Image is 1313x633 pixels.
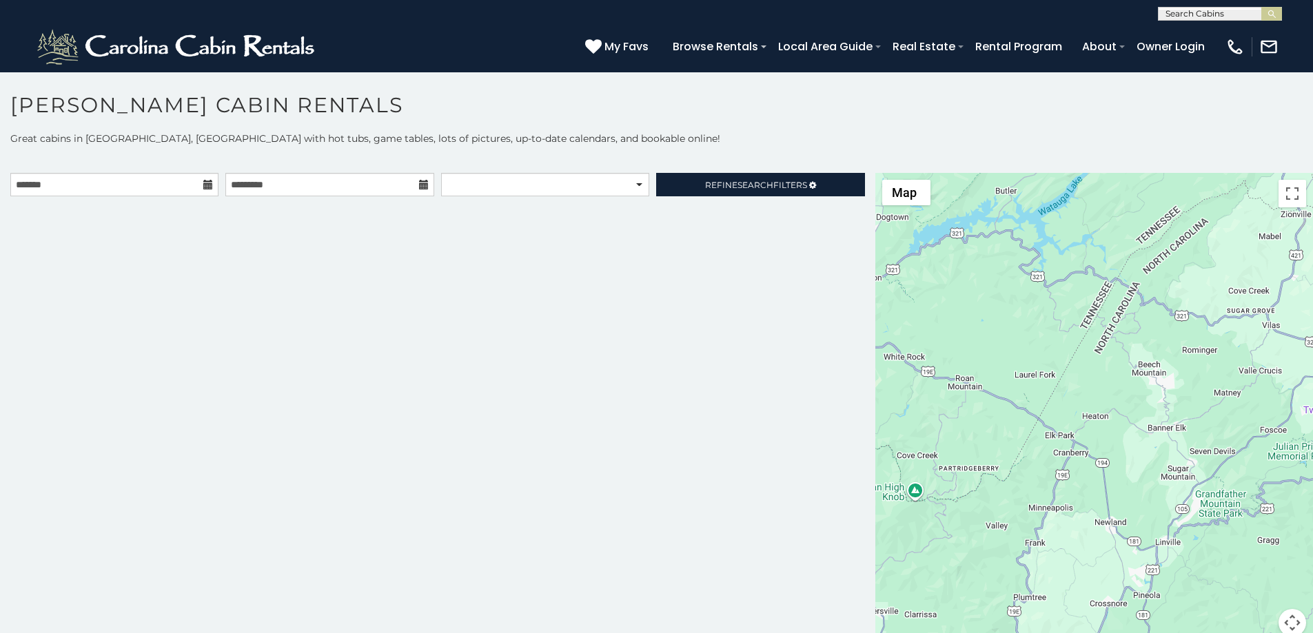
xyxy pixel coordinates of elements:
[705,180,807,190] span: Refine Filters
[604,38,649,55] span: My Favs
[666,34,765,59] a: Browse Rentals
[34,26,320,68] img: White-1-2.png
[1279,180,1306,207] button: Toggle fullscreen view
[892,185,917,200] span: Map
[656,173,864,196] a: RefineSearchFilters
[1259,37,1279,56] img: mail-regular-white.png
[1225,37,1245,56] img: phone-regular-white.png
[882,180,930,205] button: Change map style
[585,38,652,56] a: My Favs
[1130,34,1212,59] a: Owner Login
[1075,34,1123,59] a: About
[886,34,962,59] a: Real Estate
[968,34,1069,59] a: Rental Program
[737,180,773,190] span: Search
[771,34,879,59] a: Local Area Guide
